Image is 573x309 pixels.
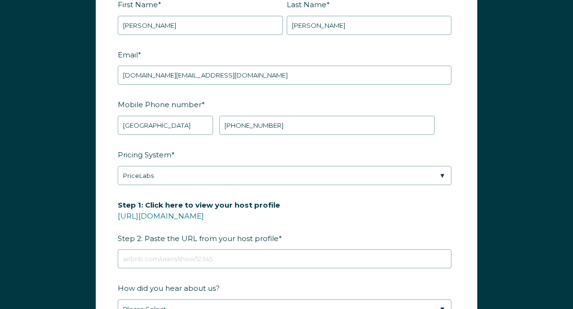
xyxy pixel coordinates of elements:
span: Mobile Phone number [118,97,202,112]
span: Pricing System [118,147,171,162]
span: Email [118,47,138,62]
span: Step 1: Click here to view your host profile [118,198,280,212]
input: airbnb.com/users/show/12345 [118,249,451,268]
a: [URL][DOMAIN_NAME] [118,211,204,221]
span: How did you hear about us? [118,281,220,296]
span: Step 2: Paste the URL from your host profile [118,198,280,246]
